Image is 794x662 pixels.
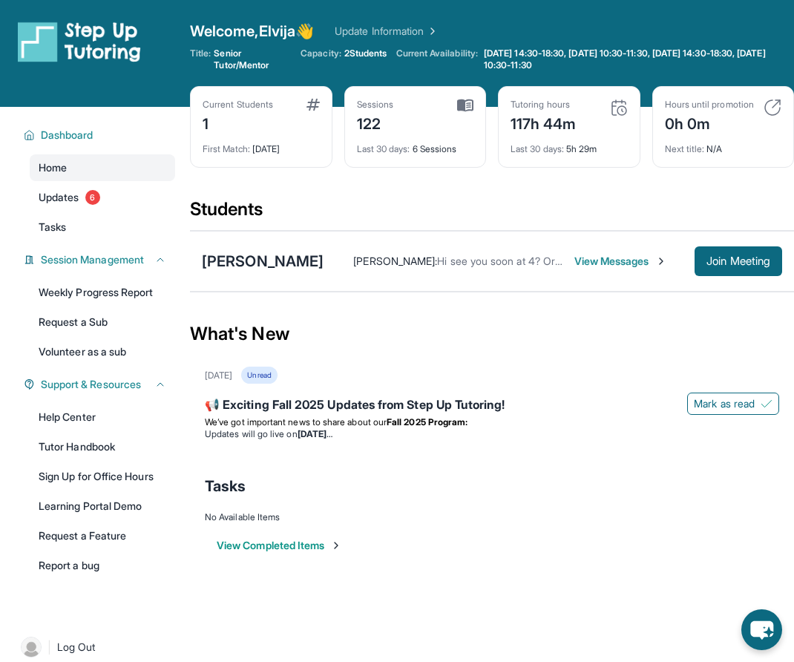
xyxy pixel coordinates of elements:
[665,99,754,111] div: Hours until promotion
[30,309,175,335] a: Request a Sub
[764,99,781,117] img: card
[574,254,666,269] span: View Messages
[241,367,277,384] div: Unread
[457,99,473,112] img: card
[30,279,175,306] a: Weekly Progress Report
[30,214,175,240] a: Tasks
[205,428,779,440] li: Updates will go live on
[85,190,100,205] span: 6
[357,99,394,111] div: Sessions
[35,377,166,392] button: Support & Resources
[47,638,51,656] span: |
[706,257,770,266] span: Join Meeting
[306,99,320,111] img: card
[190,47,211,71] span: Title:
[39,220,66,235] span: Tasks
[484,47,791,71] span: [DATE] 14:30-18:30, [DATE] 10:30-11:30, [DATE] 14:30-18:30, [DATE] 10:30-11:30
[30,154,175,181] a: Home
[30,493,175,520] a: Learning Portal Demo
[437,255,569,267] span: Hi see you soon at 4? Or 5?
[30,522,175,549] a: Request a Feature
[387,416,467,427] strong: Fall 2025 Program:
[41,252,144,267] span: Session Management
[357,134,474,155] div: 6 Sessions
[39,190,79,205] span: Updates
[353,255,437,267] span: [PERSON_NAME] :
[205,416,387,427] span: We’ve got important news to share about our
[214,47,292,71] span: Senior Tutor/Mentor
[57,640,96,655] span: Log Out
[39,160,67,175] span: Home
[205,511,779,523] div: No Available Items
[190,197,794,230] div: Students
[203,134,320,155] div: [DATE]
[357,111,394,134] div: 122
[30,552,175,579] a: Report a bug
[741,609,782,650] button: chat-button
[396,47,478,71] span: Current Availability:
[481,47,794,71] a: [DATE] 14:30-18:30, [DATE] 10:30-11:30, [DATE] 14:30-18:30, [DATE] 10:30-11:30
[202,251,324,272] div: [PERSON_NAME]
[610,99,628,117] img: card
[203,143,250,154] span: First Match :
[511,99,577,111] div: Tutoring hours
[217,538,342,553] button: View Completed Items
[511,111,577,134] div: 117h 44m
[761,398,772,410] img: Mark as read
[205,476,246,496] span: Tasks
[21,637,42,658] img: user-img
[687,393,779,415] button: Mark as read
[665,111,754,134] div: 0h 0m
[190,21,314,42] span: Welcome, Elvija 👋
[694,396,755,411] span: Mark as read
[205,370,232,381] div: [DATE]
[18,21,141,62] img: logo
[35,128,166,142] button: Dashboard
[203,111,273,134] div: 1
[695,246,782,276] button: Join Meeting
[30,463,175,490] a: Sign Up for Office Hours
[344,47,387,59] span: 2 Students
[665,134,782,155] div: N/A
[298,428,332,439] strong: [DATE]
[203,99,273,111] div: Current Students
[205,396,779,416] div: 📢 Exciting Fall 2025 Updates from Step Up Tutoring!
[41,128,93,142] span: Dashboard
[424,24,439,39] img: Chevron Right
[30,184,175,211] a: Updates6
[41,377,141,392] span: Support & Resources
[30,433,175,460] a: Tutor Handbook
[357,143,410,154] span: Last 30 days :
[35,252,166,267] button: Session Management
[301,47,341,59] span: Capacity:
[511,143,564,154] span: Last 30 days :
[30,404,175,430] a: Help Center
[30,338,175,365] a: Volunteer as a sub
[655,255,667,267] img: Chevron-Right
[190,301,794,367] div: What's New
[335,24,439,39] a: Update Information
[511,134,628,155] div: 5h 29m
[665,143,705,154] span: Next title :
